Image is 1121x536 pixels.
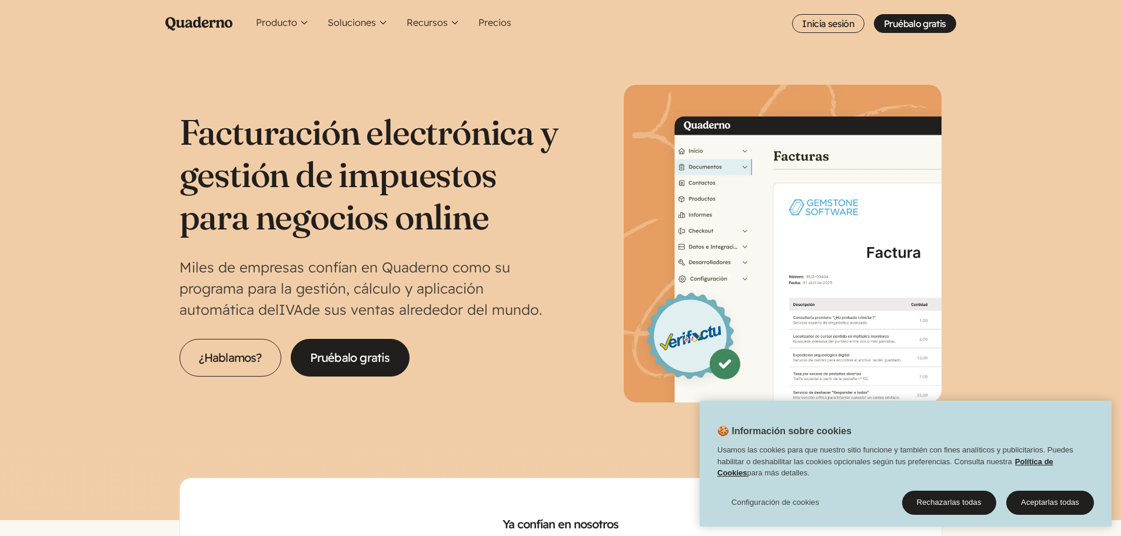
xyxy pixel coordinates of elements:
h2: 🍪 Información sobre cookies [700,424,851,444]
div: 🍪 Información sobre cookies [700,401,1112,527]
p: Miles de empresas confían en Quaderno como su programa para la gestión, cálculo y aplicación auto... [179,257,561,320]
a: Pruébalo gratis [874,14,956,33]
h2: Ya confían en nosotros [199,516,923,532]
a: ¿Hablamos? [179,339,281,377]
button: Rechazarlas todas [902,490,996,515]
abbr: Impuesto sobre el Valor Añadido [279,301,303,318]
div: Usamos las cookies para que nuestro sitio funcione y también con fines analíticos y publicitarios... [700,444,1112,485]
button: Configuración de cookies [717,490,833,514]
a: Pruébalo gratis [291,339,410,377]
a: Inicia sesión [792,14,864,33]
div: Cookie banner [700,401,1112,527]
img: Interfaz de Quaderno mostrando la página Factura con el distintivo Verifactu [624,85,942,402]
h1: Facturación electrónica y gestión de impuestos para negocios online [179,111,561,238]
a: Política de Cookies [717,457,1053,477]
button: Aceptarlas todas [1006,490,1094,515]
